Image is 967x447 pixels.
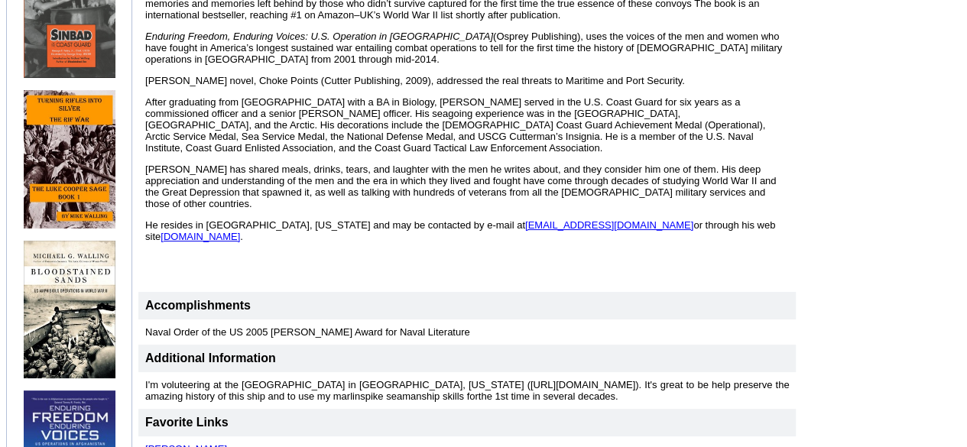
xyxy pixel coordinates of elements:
span: [PERSON_NAME] novel, Choke Points (Cutter Publishing, 2009), addressed the real threats to Mariti... [145,75,685,86]
font: Naval Order of the US 2005 [PERSON_NAME] Award for Naval Literature [145,326,470,338]
font: Additional Information [145,351,276,364]
img: 77497.jpg [24,90,115,228]
a: [DOMAIN_NAME] [161,231,240,242]
font: I'm voluteering at the [GEOGRAPHIC_DATA] in [GEOGRAPHIC_DATA], [US_STATE] ([URL][DOMAIN_NAME]). I... [145,379,789,402]
span: Enduring Freedom, Enduring Voices: U.S. Operation in [GEOGRAPHIC_DATA] [145,31,493,42]
span: He resides in [GEOGRAPHIC_DATA], [US_STATE] and may be contacted by e-mail at or through his web ... [145,219,775,242]
img: 72701.jpg [24,241,115,379]
a: [EMAIL_ADDRESS][DOMAIN_NAME] [525,219,693,231]
span: After graduating from [GEOGRAPHIC_DATA] with a BA in Biology, [PERSON_NAME] served in the U.S. Co... [145,96,765,154]
span: [PERSON_NAME] has shared meals, drinks, tears, and laughter with the men he writes about, and the... [145,164,776,209]
font: Accomplishments [145,299,251,312]
span: (Osprey Publishing), uses the voices of the men and women who have fought in America’s longest su... [145,31,782,65]
font: Favorite Links [145,416,228,429]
